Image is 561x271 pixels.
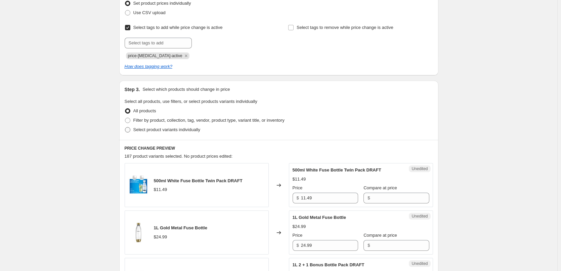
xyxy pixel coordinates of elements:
div: $24.99 [293,223,306,230]
input: Select tags to add [125,38,192,48]
span: $ [368,195,370,200]
h2: Step 3. [125,86,140,93]
span: 187 product variants selected. No product prices edited: [125,154,233,159]
span: 1L Gold Metal Fuse Bottle [293,215,346,220]
span: Use CSV upload [133,10,166,15]
div: $24.99 [154,234,167,240]
span: Select tags to remove while price change is active [297,25,393,30]
span: Unedited [412,166,428,171]
span: All products [133,108,156,113]
span: $ [297,243,299,248]
div: $11.49 [154,186,167,193]
p: Select which products should change in price [142,86,230,93]
span: 1L 2 + 1 Bonus Bottle Pack DRAFT [293,262,364,267]
span: 1L Gold Metal Fuse Bottle [154,225,207,230]
span: $ [368,243,370,248]
span: Select tags to add while price change is active [133,25,223,30]
img: 2x05-twin-fuse_80x.jpg [128,175,148,195]
span: Unedited [412,261,428,266]
span: Price [293,233,303,238]
span: Unedited [412,214,428,219]
span: Select all products, use filters, or select products variants individually [125,99,257,104]
img: Gold_Fuse_bottle1_80x.jpg [128,223,148,243]
span: Price [293,185,303,190]
a: How does tagging work? [125,64,172,69]
span: Compare at price [363,233,397,238]
span: Set product prices individually [133,1,191,6]
span: Compare at price [363,185,397,190]
span: price-change-job-active [128,53,182,58]
span: $ [297,195,299,200]
span: Select product variants individually [133,127,200,132]
div: $11.49 [293,176,306,183]
span: 500ml White Fuse Bottle Twin Pack DRAFT [154,178,243,183]
span: 500ml White Fuse Bottle Twin Pack DRAFT [293,167,381,172]
h6: PRICE CHANGE PREVIEW [125,146,433,151]
span: Filter by product, collection, tag, vendor, product type, variant title, or inventory [133,118,285,123]
button: Remove price-change-job-active [183,53,189,59]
